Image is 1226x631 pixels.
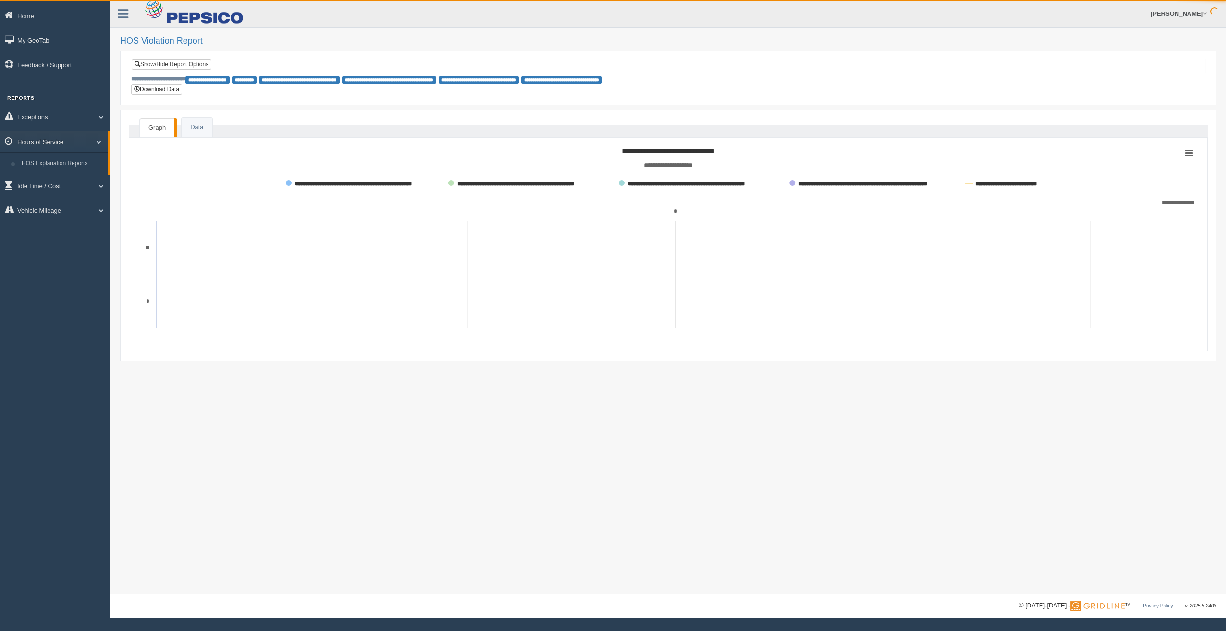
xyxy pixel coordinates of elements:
[1143,603,1173,608] a: Privacy Policy
[132,59,211,70] a: Show/Hide Report Options
[1185,603,1216,608] span: v. 2025.5.2403
[1070,601,1125,611] img: Gridline
[17,155,108,172] a: HOS Explanation Reports
[1019,601,1216,611] div: © [DATE]-[DATE] - ™
[17,172,108,189] a: HOS Violation Audit Reports
[131,84,182,95] button: Download Data
[140,118,174,137] a: Graph
[120,36,1216,46] h2: HOS Violation Report
[182,118,212,137] a: Data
